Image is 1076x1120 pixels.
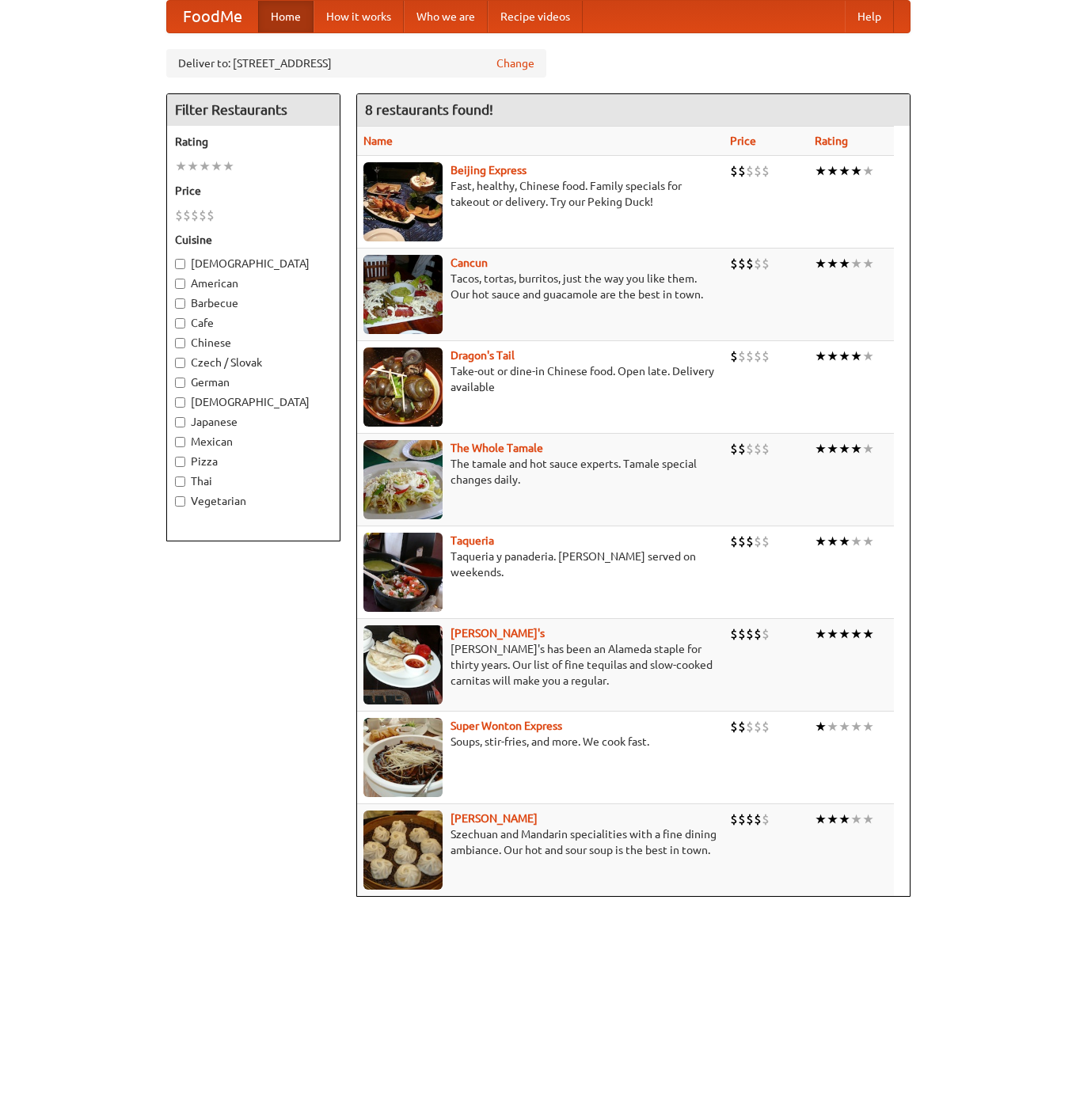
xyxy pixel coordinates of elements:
[175,496,185,507] input: Vegetarian
[838,811,850,828] li: ★
[754,162,762,180] li: $
[815,162,827,180] li: ★
[862,347,874,365] li: ★
[175,473,332,489] label: Thai
[363,135,393,147] a: Name
[451,349,515,362] a: Dragon's Tail
[175,457,185,467] input: Pizza
[862,533,874,550] li: ★
[815,811,827,828] li: ★
[451,256,488,269] a: Cancun
[451,627,545,640] a: [PERSON_NAME]'s
[827,625,838,643] li: ★
[850,347,862,365] li: ★
[815,533,827,550] li: ★
[363,718,443,797] img: superwonton.jpg
[363,178,717,210] p: Fast, healthy, Chinese food. Family specials for takeout or delivery. Try our Peking Duck!
[754,625,762,643] li: $
[838,718,850,735] li: ★
[365,102,493,117] ng-pluralize: 8 restaurants found!
[363,549,717,580] p: Taqueria y panaderia. [PERSON_NAME] served on weekends.
[363,533,443,612] img: taqueria.jpg
[175,275,332,291] label: American
[488,1,583,32] a: Recipe videos
[754,440,762,457] li: $
[730,625,738,643] li: $
[746,625,754,643] li: $
[827,440,838,457] li: ★
[862,625,874,643] li: ★
[175,414,332,430] label: Japanese
[862,718,874,735] li: ★
[175,315,332,331] label: Cafe
[838,533,850,550] li: ★
[175,394,332,410] label: [DEMOGRAPHIC_DATA]
[175,358,185,368] input: Czech / Slovak
[827,533,838,550] li: ★
[815,135,848,147] a: Rating
[187,158,199,175] li: ★
[850,533,862,550] li: ★
[738,533,746,550] li: $
[175,295,332,311] label: Barbecue
[730,135,756,147] a: Price
[363,440,443,519] img: wholetamale.jpg
[175,256,332,271] label: [DEMOGRAPHIC_DATA]
[363,734,717,750] p: Soups, stir-fries, and more. We cook fast.
[862,440,874,457] li: ★
[730,718,738,735] li: $
[762,347,770,365] li: $
[175,335,332,351] label: Chinese
[175,355,332,370] label: Czech / Slovak
[762,625,770,643] li: $
[175,134,332,150] h5: Rating
[175,158,187,175] li: ★
[175,476,185,487] input: Thai
[838,162,850,180] li: ★
[167,94,340,126] h4: Filter Restaurants
[175,417,185,427] input: Japanese
[754,347,762,365] li: $
[738,255,746,272] li: $
[451,812,538,825] a: [PERSON_NAME]
[746,347,754,365] li: $
[175,183,332,199] h5: Price
[175,454,332,469] label: Pizza
[827,811,838,828] li: ★
[754,811,762,828] li: $
[850,811,862,828] li: ★
[175,207,183,224] li: $
[815,625,827,643] li: ★
[175,374,332,390] label: German
[838,440,850,457] li: ★
[175,338,185,348] input: Chinese
[862,162,874,180] li: ★
[746,162,754,180] li: $
[451,534,494,547] a: Taqueria
[175,434,332,450] label: Mexican
[815,718,827,735] li: ★
[762,811,770,828] li: $
[730,440,738,457] li: $
[838,347,850,365] li: ★
[738,625,746,643] li: $
[838,255,850,272] li: ★
[730,533,738,550] li: $
[363,625,443,704] img: pedros.jpg
[746,440,754,457] li: $
[762,255,770,272] li: $
[754,718,762,735] li: $
[496,55,534,71] a: Change
[191,207,199,224] li: $
[175,378,185,388] input: German
[862,811,874,828] li: ★
[175,232,332,248] h5: Cuisine
[211,158,222,175] li: ★
[850,625,862,643] li: ★
[730,255,738,272] li: $
[815,255,827,272] li: ★
[207,207,215,224] li: $
[451,442,543,454] a: The Whole Tamale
